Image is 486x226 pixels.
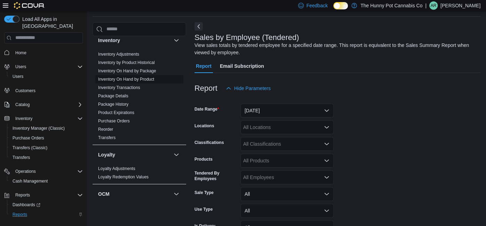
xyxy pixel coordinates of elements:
span: Transfers (Classic) [10,144,83,152]
img: Cova [14,2,45,9]
button: Hide Parameters [223,81,273,95]
span: AR [431,1,437,10]
h3: Loyalty [98,151,115,158]
span: Transfers [10,153,83,162]
span: Inventory Manager (Classic) [10,124,83,132]
button: Inventory [98,37,171,44]
span: Reports [10,210,83,219]
button: Cash Management [7,176,86,186]
span: Inventory Transactions [98,85,140,90]
label: Locations [194,123,214,129]
button: Reports [1,190,86,200]
button: Operations [1,167,86,176]
a: Loyalty Adjustments [98,166,135,171]
span: Package Details [98,93,128,99]
a: Dashboards [10,201,43,209]
button: Reports [13,191,33,199]
a: Inventory Manager (Classic) [10,124,67,132]
span: Operations [13,167,83,176]
span: Inventory On Hand by Product [98,76,154,82]
a: Inventory Transactions [98,85,140,90]
span: Inventory [13,114,83,123]
span: Catalog [13,100,83,109]
a: Reports [10,210,30,219]
a: Customers [13,87,38,95]
button: Transfers [7,153,86,162]
span: OCM Weekly Inventory [98,205,141,211]
button: Catalog [1,100,86,110]
span: Reports [13,212,27,217]
h3: Inventory [98,37,120,44]
span: Load All Apps in [GEOGRAPHIC_DATA] [19,16,83,30]
a: Transfers (Classic) [10,144,50,152]
a: Inventory On Hand by Package [98,68,156,73]
button: All [240,204,334,218]
span: Users [13,74,23,79]
span: Catalog [15,102,30,107]
label: Tendered By Employees [194,170,238,181]
label: Date Range [194,106,219,112]
h3: Sales by Employee (Tendered) [194,33,299,42]
a: Package History [98,102,128,107]
span: Dashboards [10,201,83,209]
span: Transfers [13,155,30,160]
span: Users [15,64,26,70]
button: Transfers (Classic) [7,143,86,153]
span: Purchase Orders [10,134,83,142]
button: Purchase Orders [7,133,86,143]
button: Users [7,72,86,81]
span: Customers [13,86,83,95]
button: Operations [13,167,39,176]
button: Open list of options [324,158,329,163]
span: Dashboards [13,202,40,208]
span: Transfers [98,135,115,140]
label: Sale Type [194,190,214,195]
a: Dashboards [7,200,86,210]
button: Reports [7,210,86,219]
span: Purchase Orders [98,118,130,124]
button: Loyalty [172,151,181,159]
p: [PERSON_NAME] [440,1,480,10]
button: Inventory [13,114,35,123]
button: Loyalty [98,151,171,158]
a: Package Details [98,94,128,98]
input: Dark Mode [333,2,348,9]
button: Inventory Manager (Classic) [7,123,86,133]
span: Purchase Orders [13,135,44,141]
span: Users [10,72,83,81]
button: OCM [98,191,171,197]
button: [DATE] [240,104,334,118]
button: Users [13,63,29,71]
span: Inventory [15,116,32,121]
a: Inventory Adjustments [98,52,139,57]
a: Purchase Orders [10,134,47,142]
span: Inventory Manager (Classic) [13,126,65,131]
a: Home [13,49,29,57]
span: Reports [15,192,30,198]
span: Inventory On Hand by Package [98,68,156,74]
h3: Report [194,84,217,92]
span: Users [13,63,83,71]
div: Loyalty [93,164,186,184]
a: Inventory by Product Historical [98,60,155,65]
div: Alex Rolph [429,1,438,10]
span: Cash Management [13,178,48,184]
button: OCM [172,190,181,198]
div: OCM [93,204,186,215]
span: Home [15,50,26,56]
a: OCM Weekly Inventory [98,205,141,210]
button: Home [1,48,86,58]
span: Loyalty Adjustments [98,166,135,171]
span: Hide Parameters [234,85,271,92]
button: Open list of options [324,175,329,180]
span: Product Expirations [98,110,134,115]
span: Report [196,59,212,73]
a: Reorder [98,127,113,132]
a: Loyalty Redemption Values [98,175,149,179]
a: Transfers [98,135,115,140]
span: Home [13,48,83,57]
label: Use Type [194,207,213,212]
span: Loyalty Redemption Values [98,174,149,180]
